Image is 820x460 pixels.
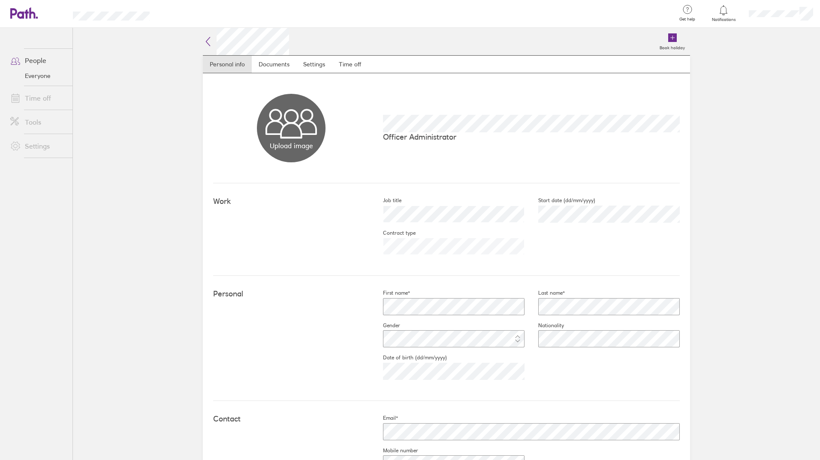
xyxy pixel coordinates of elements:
[203,56,252,73] a: Personal info
[369,415,398,421] label: Email*
[3,90,72,107] a: Time off
[710,4,738,22] a: Notifications
[710,17,738,22] span: Notifications
[213,290,369,299] h4: Personal
[296,56,332,73] a: Settings
[213,415,369,424] h4: Contact
[525,290,565,296] label: Last name*
[369,322,400,329] label: Gender
[383,132,680,141] p: Officer Administrator
[3,114,72,131] a: Tools
[525,322,564,329] label: Nationality
[3,52,72,69] a: People
[673,17,701,22] span: Get help
[654,43,690,51] label: Book holiday
[369,230,416,236] label: Contract type
[3,69,72,83] a: Everyone
[252,56,296,73] a: Documents
[213,197,369,206] h4: Work
[654,28,690,55] a: Book holiday
[525,197,595,204] label: Start date (dd/mm/yyyy)
[3,137,72,155] a: Settings
[369,354,447,361] label: Date of birth (dd/mm/yyyy)
[369,290,410,296] label: First name*
[369,447,418,454] label: Mobile number
[332,56,368,73] a: Time off
[369,197,401,204] label: Job title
